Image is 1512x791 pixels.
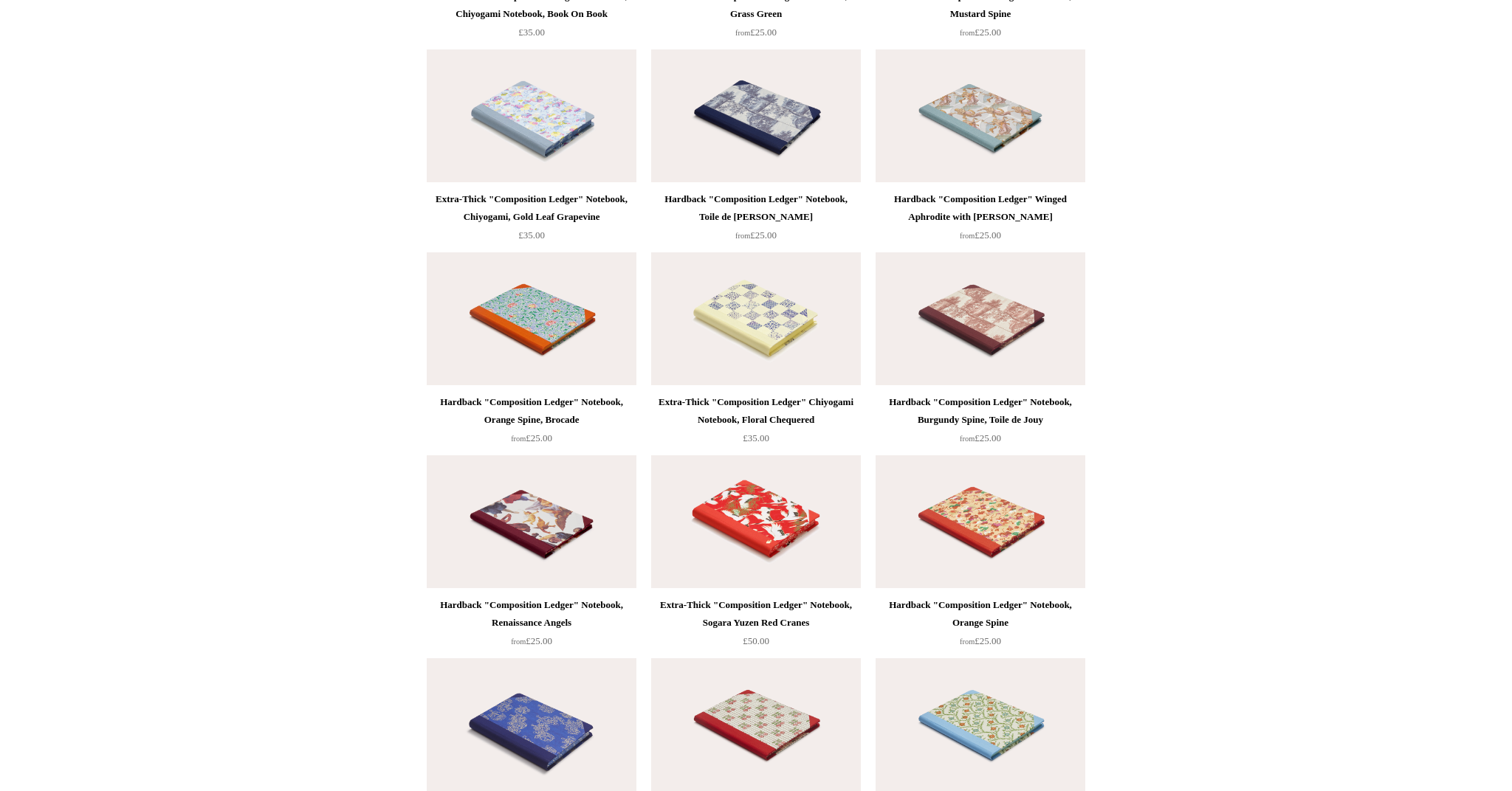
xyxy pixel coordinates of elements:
[876,190,1085,251] a: Hardback "Composition Ledger" Winged Aphrodite with [PERSON_NAME] from£25.00
[735,29,750,37] span: from
[651,49,861,182] img: Hardback "Composition Ledger" Notebook, Toile de Jouy
[876,393,1085,454] a: Hardback "Composition Ledger" Notebook, Burgundy Spine, Toile de Jouy from£25.00
[651,455,861,588] a: Extra-Thick "Composition Ledger" Notebook, Sogara Yuzen Red Cranes Extra-Thick "Composition Ledge...
[427,49,636,182] img: Extra-Thick "Composition Ledger" Notebook, Chiyogami, Gold Leaf Grapevine
[651,252,861,385] img: Extra-Thick "Composition Ledger" Chiyogami Notebook, Floral Chequered
[427,658,636,791] img: Extra-Thick "Composition Ledger" Notebook, Chiyogami Notebook, The Gift
[960,232,975,240] span: from
[427,393,636,454] a: Hardback "Composition Ledger" Notebook, Orange Spine, Brocade from£25.00
[876,49,1085,182] img: Hardback "Composition Ledger" Winged Aphrodite with Cherubs
[651,658,861,791] img: Hardback "Composition Ledger" Notebook, Berry Red Spine
[511,638,526,646] span: from
[427,190,636,251] a: Extra-Thick "Composition Ledger" Notebook, Chiyogami, Gold Leaf Grapevine £35.00
[518,229,545,241] span: £35.00
[879,393,1082,429] div: Hardback "Composition Ledger" Notebook, Burgundy Spine, Toile de Jouy
[876,596,1085,657] a: Hardback "Composition Ledger" Notebook, Orange Spine from£25.00
[511,635,552,646] span: £25.00
[651,658,861,791] a: Hardback "Composition Ledger" Notebook, Berry Red Spine Hardback "Composition Ledger" Notebook, B...
[960,435,975,443] span: from
[960,27,1001,38] span: £25.00
[735,27,777,38] span: £25.00
[651,252,861,385] a: Extra-Thick "Composition Ledger" Chiyogami Notebook, Floral Chequered Extra-Thick "Composition Le...
[960,29,975,37] span: from
[876,658,1085,791] a: Hardback "Composition Ledger" Notebook, Light Blue Spine Hardback "Composition Ledger" Notebook, ...
[743,432,769,443] span: £35.00
[960,229,1001,241] span: £25.00
[427,252,636,385] img: Hardback "Composition Ledger" Notebook, Orange Spine, Brocade
[876,252,1085,385] img: Hardback "Composition Ledger" Notebook, Burgundy Spine, Toile de Jouy
[430,596,633,632] div: Hardback "Composition Ledger" Notebook, Renaissance Angels
[427,252,636,385] a: Hardback "Composition Ledger" Notebook, Orange Spine, Brocade Hardback "Composition Ledger" Noteb...
[735,229,777,241] span: £25.00
[655,596,857,632] div: Extra-Thick "Composition Ledger" Notebook, Sogara Yuzen Red Cranes
[427,455,636,588] a: Hardback "Composition Ledger" Notebook, Renaissance Angels Hardback "Composition Ledger" Notebook...
[876,49,1085,182] a: Hardback "Composition Ledger" Winged Aphrodite with Cherubs Hardback "Composition Ledger" Winged ...
[655,190,857,226] div: Hardback "Composition Ledger" Notebook, Toile de [PERSON_NAME]
[651,455,861,588] img: Extra-Thick "Composition Ledger" Notebook, Sogara Yuzen Red Cranes
[651,596,861,657] a: Extra-Thick "Composition Ledger" Notebook, Sogara Yuzen Red Cranes £50.00
[960,432,1001,443] span: £25.00
[651,393,861,454] a: Extra-Thick "Composition Ledger" Chiyogami Notebook, Floral Chequered £35.00
[518,27,545,38] span: £35.00
[511,432,552,443] span: £25.00
[876,455,1085,588] a: Hardback "Composition Ledger" Notebook, Orange Spine Hardback "Composition Ledger" Notebook, Oran...
[427,658,636,791] a: Extra-Thick "Composition Ledger" Notebook, Chiyogami Notebook, The Gift Extra-Thick "Composition ...
[879,190,1082,226] div: Hardback "Composition Ledger" Winged Aphrodite with [PERSON_NAME]
[876,252,1085,385] a: Hardback "Composition Ledger" Notebook, Burgundy Spine, Toile de Jouy Hardback "Composition Ledge...
[427,49,636,182] a: Extra-Thick "Composition Ledger" Notebook, Chiyogami, Gold Leaf Grapevine Extra-Thick "Compositio...
[879,596,1082,632] div: Hardback "Composition Ledger" Notebook, Orange Spine
[743,635,769,646] span: £50.00
[427,455,636,588] img: Hardback "Composition Ledger" Notebook, Renaissance Angels
[511,435,526,443] span: from
[651,190,861,251] a: Hardback "Composition Ledger" Notebook, Toile de [PERSON_NAME] from£25.00
[651,49,861,182] a: Hardback "Composition Ledger" Notebook, Toile de Jouy Hardback "Composition Ledger" Notebook, Toi...
[430,393,633,429] div: Hardback "Composition Ledger" Notebook, Orange Spine, Brocade
[960,635,1001,646] span: £25.00
[655,393,857,429] div: Extra-Thick "Composition Ledger" Chiyogami Notebook, Floral Chequered
[960,638,975,646] span: from
[876,455,1085,588] img: Hardback "Composition Ledger" Notebook, Orange Spine
[430,190,633,226] div: Extra-Thick "Composition Ledger" Notebook, Chiyogami, Gold Leaf Grapevine
[735,232,750,240] span: from
[427,596,636,657] a: Hardback "Composition Ledger" Notebook, Renaissance Angels from£25.00
[876,658,1085,791] img: Hardback "Composition Ledger" Notebook, Light Blue Spine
